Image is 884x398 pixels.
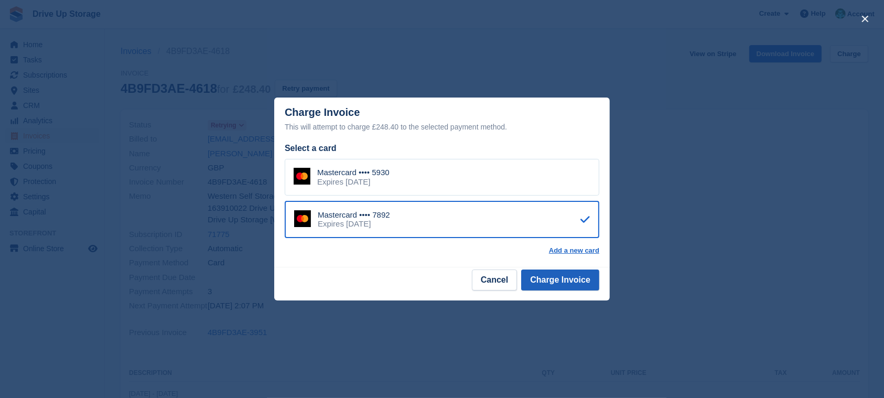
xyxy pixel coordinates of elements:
button: Charge Invoice [521,270,599,291]
img: Mastercard Logo [294,210,311,227]
div: Charge Invoice [285,106,599,133]
img: Mastercard Logo [294,168,310,185]
div: This will attempt to charge £248.40 to the selected payment method. [285,121,599,133]
div: Mastercard •••• 5930 [317,168,390,177]
div: Expires [DATE] [318,219,390,229]
div: Expires [DATE] [317,177,390,187]
button: close [857,10,874,27]
a: Add a new card [549,246,599,255]
div: Select a card [285,142,599,155]
button: Cancel [472,270,517,291]
div: Mastercard •••• 7892 [318,210,390,220]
